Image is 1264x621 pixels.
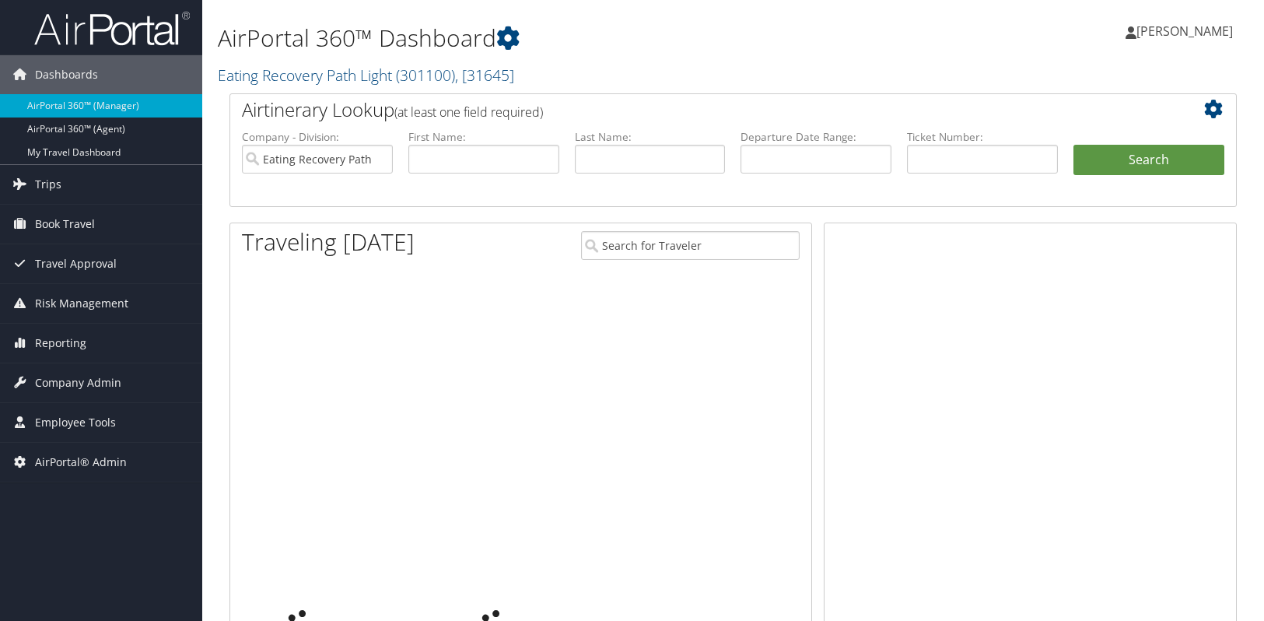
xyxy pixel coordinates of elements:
[581,231,800,260] input: Search for Traveler
[575,129,726,145] label: Last Name:
[35,205,95,244] span: Book Travel
[35,324,86,363] span: Reporting
[242,226,415,258] h1: Traveling [DATE]
[35,244,117,283] span: Travel Approval
[907,129,1058,145] label: Ticket Number:
[35,363,121,402] span: Company Admin
[396,65,455,86] span: ( 301100 )
[242,96,1140,123] h2: Airtinerary Lookup
[1136,23,1233,40] span: [PERSON_NAME]
[741,129,891,145] label: Departure Date Range:
[1073,145,1224,176] button: Search
[35,55,98,94] span: Dashboards
[455,65,514,86] span: , [ 31645 ]
[35,284,128,323] span: Risk Management
[35,403,116,442] span: Employee Tools
[242,129,393,145] label: Company - Division:
[1126,8,1248,54] a: [PERSON_NAME]
[34,10,190,47] img: airportal-logo.png
[218,65,514,86] a: Eating Recovery Path Light
[35,165,61,204] span: Trips
[408,129,559,145] label: First Name:
[218,22,905,54] h1: AirPortal 360™ Dashboard
[35,443,127,482] span: AirPortal® Admin
[394,103,543,121] span: (at least one field required)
